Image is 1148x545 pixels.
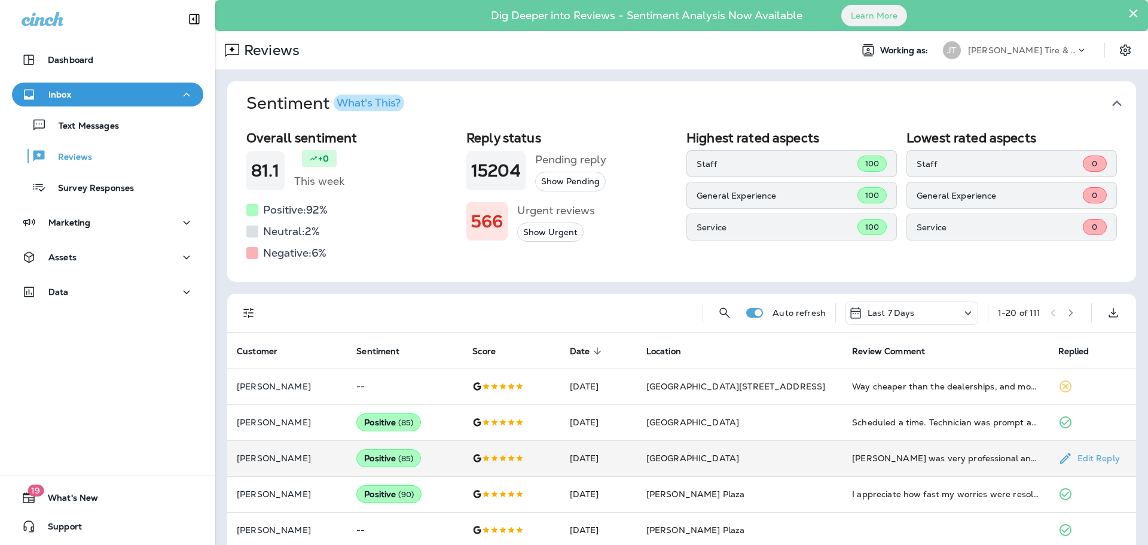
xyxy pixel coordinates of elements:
div: Positive [356,449,421,467]
span: Location [646,346,681,357]
button: SentimentWhat's This? [237,81,1146,126]
td: [DATE] [560,369,637,404]
p: General Experience [697,191,857,200]
button: Show Pending [535,172,606,191]
button: Survey Responses [12,175,203,200]
td: -- [347,369,463,404]
p: Dashboard [48,55,93,65]
span: Replied [1058,346,1105,357]
h2: Overall sentiment [246,130,457,145]
h2: Highest rated aspects [686,130,897,145]
button: Close [1128,4,1139,23]
span: Support [36,522,82,536]
button: Filters [237,301,261,325]
button: What's This? [334,95,404,111]
button: Dashboard [12,48,203,72]
span: 19 [28,485,44,497]
span: 0 [1092,222,1097,232]
h5: Pending reply [535,150,606,169]
p: Last 7 Days [868,308,915,318]
h1: 81.1 [251,161,280,181]
p: Survey Responses [46,183,134,194]
h5: Neutral: 2 % [263,222,320,241]
td: [DATE] [560,440,637,476]
button: Reviews [12,144,203,169]
td: [DATE] [560,404,637,440]
p: Text Messages [47,121,119,132]
button: Settings [1115,39,1136,61]
div: Way cheaper than the dealerships, and more services for actually reasonable expectations. [852,380,1039,392]
span: Working as: [880,45,931,56]
p: [PERSON_NAME] [237,489,337,499]
button: Learn More [841,5,907,26]
span: [PERSON_NAME] Plaza [646,489,745,500]
span: Sentiment [356,346,399,357]
button: Search Reviews [713,301,737,325]
div: SentimentWhat's This? [227,126,1136,282]
span: Customer [237,346,293,357]
div: Positive [356,485,422,503]
h2: Lowest rated aspects [906,130,1117,145]
span: ( 85 ) [398,418,413,428]
h5: Positive: 92 % [263,200,328,220]
span: 100 [865,190,879,200]
button: 19What's New [12,486,203,510]
h1: 566 [471,212,503,232]
h5: This week [294,172,344,191]
span: ( 85 ) [398,453,413,464]
button: Show Urgent [517,223,584,242]
p: Edit Reply [1073,453,1120,463]
span: [GEOGRAPHIC_DATA] [646,417,739,428]
div: JT [943,41,961,59]
span: [PERSON_NAME] Plaza [646,525,745,535]
p: [PERSON_NAME] [237,453,337,463]
div: Positive [356,413,421,431]
span: Sentiment [356,346,415,357]
p: [PERSON_NAME] Tire & Auto [968,45,1076,55]
p: Staff [697,159,857,169]
h1: Sentiment [246,93,404,114]
div: Scheduled a time. Technician was prompt and I was back home within the hour. Great job. [852,416,1039,428]
p: Auto refresh [773,308,826,318]
div: I appreciate how fast my worries were resolved!!!! [852,488,1039,500]
button: Data [12,280,203,304]
button: Support [12,514,203,538]
button: Inbox [12,83,203,106]
span: Review Comment [852,346,941,357]
div: 1 - 20 of 111 [998,308,1041,318]
span: ( 90 ) [398,489,414,500]
p: Reviews [239,41,300,59]
p: [PERSON_NAME] [237,418,337,427]
button: Export as CSV [1101,301,1125,325]
span: 0 [1092,190,1097,200]
p: [PERSON_NAME] [237,382,337,391]
p: Data [48,287,69,297]
button: Collapse Sidebar [178,7,211,31]
p: +0 [318,153,329,165]
p: General Experience [917,191,1083,200]
span: Score [472,346,511,357]
span: Replied [1058,346,1089,357]
span: Score [472,346,496,357]
button: Text Messages [12,112,203,138]
h1: 15204 [471,161,521,181]
span: What's New [36,493,98,507]
p: Assets [48,252,77,262]
span: Review Comment [852,346,925,357]
p: Dig Deeper into Reviews - Sentiment Analysis Now Available [456,14,837,17]
div: What's This? [337,98,401,108]
span: Location [646,346,697,357]
span: [GEOGRAPHIC_DATA][STREET_ADDRESS] [646,381,826,392]
span: [GEOGRAPHIC_DATA] [646,453,739,464]
h5: Urgent reviews [517,201,595,220]
span: 0 [1092,159,1097,169]
div: Preston was very professional and friendly. My car was ready within a reasonable time frame. [852,452,1039,464]
p: Inbox [48,90,71,99]
p: Service [697,223,857,232]
p: Staff [917,159,1083,169]
p: Service [917,223,1083,232]
button: Marketing [12,211,203,235]
h2: Reply status [466,130,677,145]
span: 100 [865,159,879,169]
span: Date [570,346,606,357]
